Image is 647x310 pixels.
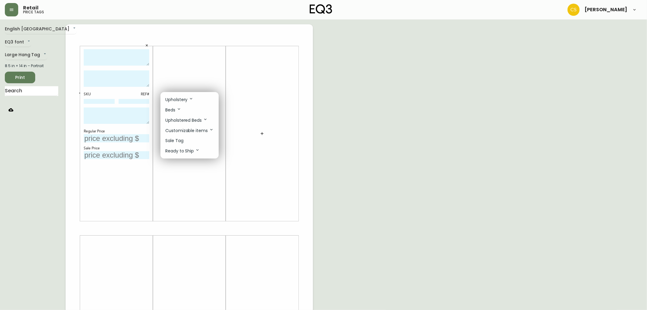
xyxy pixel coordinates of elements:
[165,117,208,124] p: Upholstered Beds
[165,107,181,113] p: Beds
[165,127,214,134] p: Customizable items
[165,138,184,144] p: Sale Tag
[165,148,200,154] p: Ready to Ship
[165,96,194,103] p: Upholstery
